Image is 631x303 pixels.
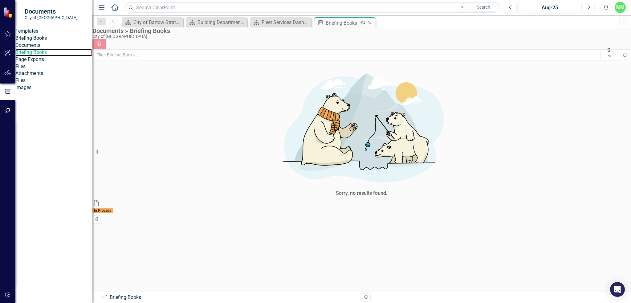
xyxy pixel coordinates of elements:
[123,18,182,26] a: City of Bartow Strategy and Performance Dashboard
[610,282,625,297] div: Open Intercom Messenger
[15,70,92,77] a: Attachments
[15,28,92,35] div: Templates
[133,18,182,26] div: City of Bartow Strategy and Performance Dashboard
[251,18,310,26] a: Fleet Services Dashboard
[92,49,600,60] input: Filter Briefing Books...
[92,208,113,213] span: In Process
[15,42,92,49] div: Documents
[468,3,499,12] button: Search
[518,2,581,13] button: Aug-25
[262,18,310,26] div: Fleet Services Dashboard
[3,7,14,18] img: ClearPoint Strategy
[15,84,92,91] a: Images
[15,63,92,70] div: Files
[187,18,246,26] a: Building Department Dashboard
[615,2,626,13] button: MM
[15,77,92,84] a: Files
[101,294,357,301] div: Briefing Books
[15,56,92,63] a: Page Exports
[15,35,92,42] a: Briefing Books
[336,190,388,197] div: Sorry, no results found.
[92,34,628,39] div: City of [GEOGRAPHIC_DATA]
[326,19,359,27] div: Briefing Books
[92,27,628,34] div: Documents » Briefing Books
[25,8,78,15] span: Documents
[15,49,92,56] a: Briefing Books
[520,4,579,11] div: Aug-25
[269,65,454,188] img: No results found
[125,2,500,13] input: Search ClearPoint...
[197,18,246,26] div: Building Department Dashboard
[607,47,616,54] div: Show All
[477,5,490,10] span: Search
[25,15,78,20] small: City of [GEOGRAPHIC_DATA]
